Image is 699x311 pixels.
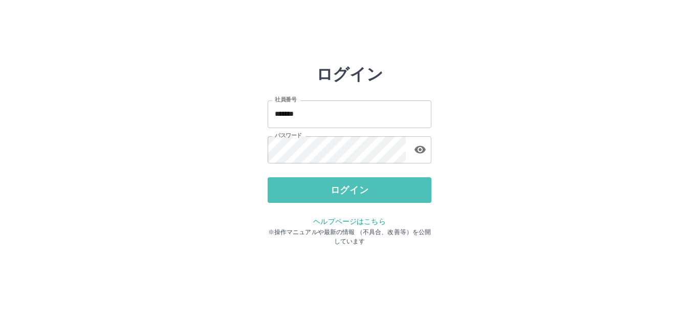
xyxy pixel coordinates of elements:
[268,177,431,203] button: ログイン
[316,65,383,84] h2: ログイン
[275,132,302,139] label: パスワード
[268,227,431,246] p: ※操作マニュアルや最新の情報 （不具合、改善等）を公開しています
[313,217,385,225] a: ヘルプページはこちら
[275,96,296,103] label: 社員番号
